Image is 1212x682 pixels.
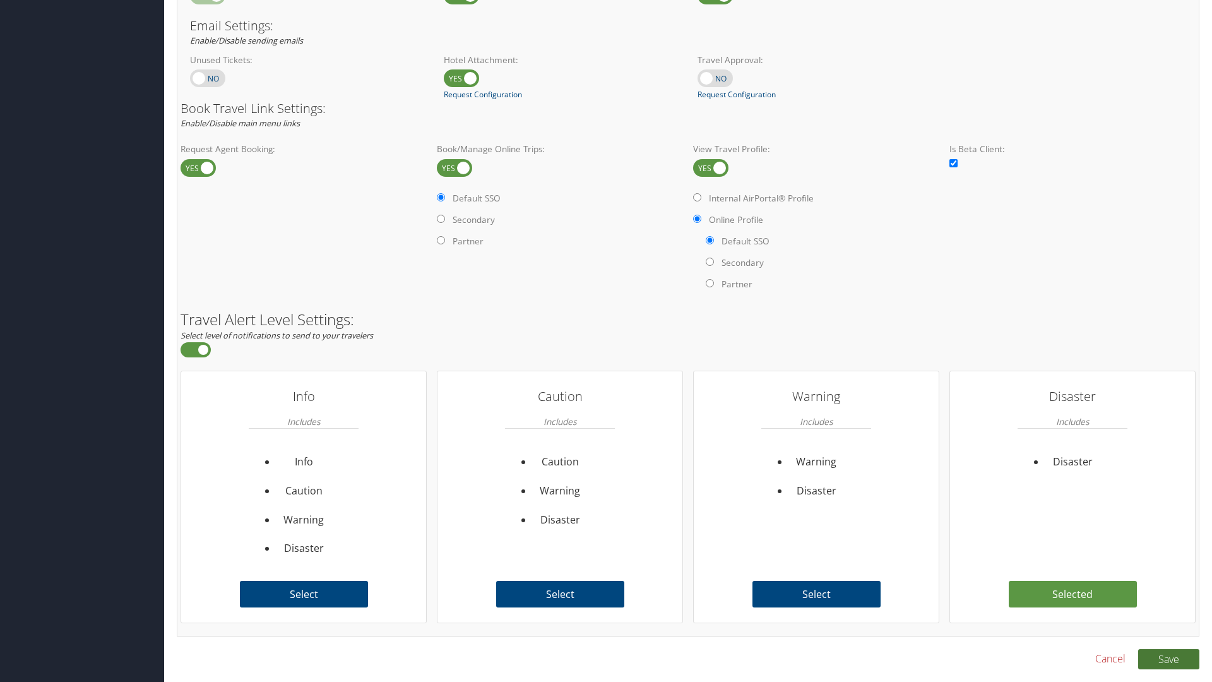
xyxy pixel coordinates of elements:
button: Save [1138,649,1199,669]
a: Request Configuration [444,89,522,100]
label: View Travel Profile: [693,143,939,155]
em: Includes [544,409,576,434]
li: Disaster [533,506,588,535]
label: Book/Manage Online Trips: [437,143,683,155]
label: Select [240,581,368,607]
label: Unused Tickets: [190,54,425,66]
label: Partner [453,235,484,248]
li: Warning [533,477,588,506]
label: Selected [1009,581,1137,607]
a: Request Configuration [698,89,776,100]
li: Disaster [1045,448,1100,477]
em: Enable/Disable sending emails [190,35,303,46]
label: Partner [722,278,752,290]
li: Info [276,448,331,477]
li: Caution [533,448,588,477]
li: Warning [789,448,844,477]
em: Enable/Disable main menu links [181,117,300,129]
label: Default SSO [453,192,501,205]
h3: Warning [761,384,871,409]
a: Cancel [1095,651,1126,666]
li: Caution [276,477,331,506]
label: Internal AirPortal® Profile [709,192,814,205]
label: Default SSO [722,235,769,248]
label: Secondary [722,256,764,269]
h3: Info [249,384,359,409]
li: Disaster [276,534,331,563]
h2: Travel Alert Level Settings: [181,312,1196,327]
em: Includes [800,409,833,434]
h3: Caution [505,384,615,409]
label: Select [496,581,624,607]
label: Secondary [453,213,495,226]
h3: Book Travel Link Settings: [181,102,1196,115]
label: Online Profile [709,213,763,226]
label: Select [752,581,881,607]
h3: Disaster [1018,384,1127,409]
li: Warning [276,506,331,535]
em: Includes [287,409,320,434]
label: Is Beta Client: [949,143,1196,155]
li: Disaster [789,477,844,506]
em: Select level of notifications to send to your travelers [181,330,373,341]
label: Hotel Attachment: [444,54,679,66]
label: Travel Approval: [698,54,932,66]
em: Includes [1056,409,1089,434]
label: Request Agent Booking: [181,143,427,155]
h3: Email Settings: [190,20,1186,32]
